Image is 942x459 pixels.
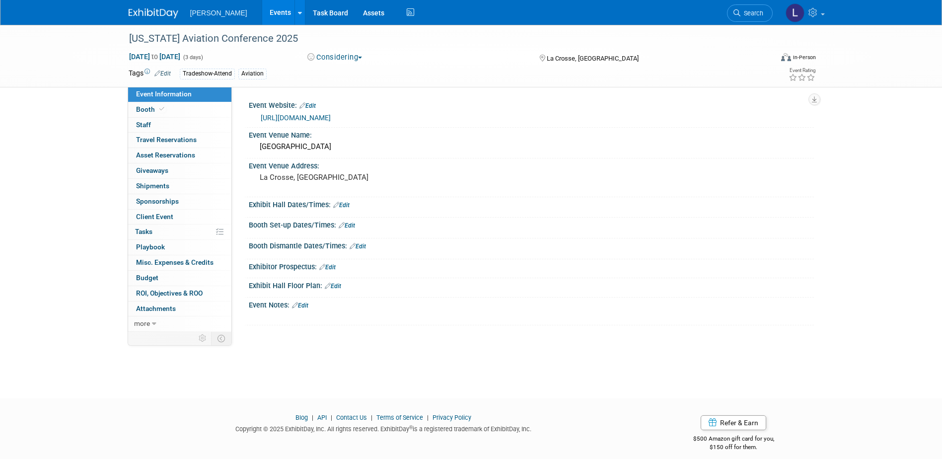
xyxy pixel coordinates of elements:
[128,148,231,163] a: Asset Reservations
[128,133,231,148] a: Travel Reservations
[136,197,179,205] span: Sponsorships
[136,243,165,251] span: Playbook
[727,4,773,22] a: Search
[793,54,816,61] div: In-Person
[319,264,336,271] a: Edit
[781,53,791,61] img: Format-Inperson.png
[134,319,150,327] span: more
[129,8,178,18] img: ExhibitDay
[256,139,806,154] div: [GEOGRAPHIC_DATA]
[653,428,814,451] div: $500 Amazon gift card for you,
[701,415,766,430] a: Refer & Earn
[238,69,267,79] div: Aviation
[150,53,159,61] span: to
[129,68,171,79] td: Tags
[128,118,231,133] a: Staff
[714,52,816,67] div: Event Format
[159,106,164,112] i: Booth reservation complete
[128,286,231,301] a: ROI, Objectives & ROO
[129,422,639,434] div: Copyright © 2025 ExhibitDay, Inc. All rights reserved. ExhibitDay is a registered trademark of Ex...
[328,414,335,421] span: |
[128,316,231,331] a: more
[136,289,203,297] span: ROI, Objectives & ROO
[194,332,212,345] td: Personalize Event Tab Strip
[136,151,195,159] span: Asset Reservations
[128,179,231,194] a: Shipments
[249,259,814,272] div: Exhibitor Prospectus:
[249,197,814,210] div: Exhibit Hall Dates/Times:
[126,30,758,48] div: [US_STATE] Aviation Conference 2025
[409,425,413,430] sup: ®
[136,121,151,129] span: Staff
[249,298,814,310] div: Event Notes:
[128,102,231,117] a: Booth
[653,443,814,452] div: $150 off for them.
[129,52,181,61] span: [DATE] [DATE]
[317,414,327,421] a: API
[128,87,231,102] a: Event Information
[304,52,366,63] button: Considering
[136,305,176,312] span: Attachments
[136,90,192,98] span: Event Information
[135,228,152,235] span: Tasks
[547,55,639,62] span: La Crosse, [GEOGRAPHIC_DATA]
[182,54,203,61] span: (3 days)
[190,9,247,17] span: [PERSON_NAME]
[789,68,815,73] div: Event Rating
[433,414,471,421] a: Privacy Policy
[249,158,814,171] div: Event Venue Address:
[249,98,814,111] div: Event Website:
[128,210,231,225] a: Client Event
[180,69,235,79] div: Tradeshow-Attend
[339,222,355,229] a: Edit
[786,3,804,22] img: Lindsey Wolanczyk
[292,302,308,309] a: Edit
[128,194,231,209] a: Sponsorships
[260,173,473,182] pre: La Crosse, [GEOGRAPHIC_DATA]
[249,128,814,140] div: Event Venue Name:
[261,114,331,122] a: [URL][DOMAIN_NAME]
[136,258,214,266] span: Misc. Expenses & Credits
[425,414,431,421] span: |
[128,271,231,286] a: Budget
[368,414,375,421] span: |
[128,255,231,270] a: Misc. Expenses & Credits
[299,102,316,109] a: Edit
[211,332,231,345] td: Toggle Event Tabs
[350,243,366,250] a: Edit
[136,182,169,190] span: Shipments
[325,283,341,290] a: Edit
[249,238,814,251] div: Booth Dismantle Dates/Times:
[136,136,197,144] span: Travel Reservations
[309,414,316,421] span: |
[333,202,350,209] a: Edit
[154,70,171,77] a: Edit
[128,163,231,178] a: Giveaways
[376,414,423,421] a: Terms of Service
[128,240,231,255] a: Playbook
[136,213,173,221] span: Client Event
[249,218,814,230] div: Booth Set-up Dates/Times:
[128,302,231,316] a: Attachments
[249,278,814,291] div: Exhibit Hall Floor Plan:
[128,225,231,239] a: Tasks
[295,414,308,421] a: Blog
[136,166,168,174] span: Giveaways
[136,105,166,113] span: Booth
[740,9,763,17] span: Search
[136,274,158,282] span: Budget
[336,414,367,421] a: Contact Us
